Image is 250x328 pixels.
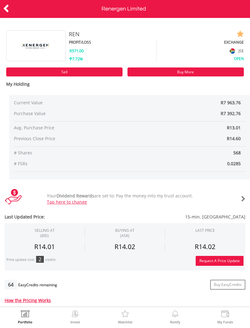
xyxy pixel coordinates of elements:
div: 7.72% [69,56,156,62]
img: flag [230,48,235,54]
img: Invest Now [70,310,80,319]
span: Avg. Purchase Price [14,125,130,131]
div: EasyCredits remaining [18,283,57,288]
label: Invest [70,320,80,324]
div: credits [45,257,56,262]
span: R571.00 [69,48,84,54]
span: 15-min. [GEOGRAPHIC_DATA] [105,214,245,220]
div: 64 [5,280,17,290]
a: Tap here to change [47,199,87,205]
img: watchlist [236,30,244,38]
b: Dividend Rewards [56,193,94,199]
a: My Funds [217,310,233,324]
a: How the Pricing Works [5,297,51,303]
span: Last Updated Price: [5,214,105,220]
span: Current Value [14,100,110,106]
button: Request A Price Update [196,256,244,266]
span: # FSRs [14,161,130,167]
a: Invest [70,310,80,324]
img: View Notifications [170,310,180,319]
a: Notify [170,310,180,324]
div: OPEN [156,55,244,61]
div: Price update cost: [6,257,35,262]
div: 2 [36,256,44,263]
span: R14.60 [227,136,241,141]
span: R14.01 [34,242,55,251]
span: Purchase Value [14,110,110,117]
div: EXCHANGE [156,40,244,45]
span: (BID) [35,233,55,238]
label: Watchlist [118,320,132,324]
span: R7 392.76 [221,110,241,116]
span: R13.01 [227,125,241,131]
a: Portfolio [18,310,32,324]
div: Your are set to: Pay the money into my trust account. [42,193,209,205]
div: REN [69,30,200,38]
a: Watchlist [118,310,132,324]
span: JSE [239,48,244,54]
span: 568 [130,150,245,156]
label: My Funds [217,320,233,324]
span: (ASK) [115,233,135,238]
a: Buy EasyCredits [210,280,245,290]
span: Previous Close Price [14,136,130,142]
img: View Portfolio [20,310,30,319]
label: Notify [170,320,180,324]
a: Sell [6,67,123,76]
span: R14.02 [115,242,135,251]
span: R14.02 [195,242,215,251]
div: PROFIT/LOSS [69,40,156,45]
a: Buy More [127,67,244,76]
img: EQU.ZA.REN.png [13,30,59,61]
img: Watchlist [120,310,130,319]
span: BUYING AT [115,228,135,238]
img: View Funds [220,310,230,319]
span: R7 963.76 [221,100,241,106]
span: # Shares [14,150,130,156]
div: SELLING AT [35,228,55,238]
span: 0.0285 [130,161,245,167]
div: LAST PRICE [195,228,215,233]
label: Portfolio [18,320,32,324]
